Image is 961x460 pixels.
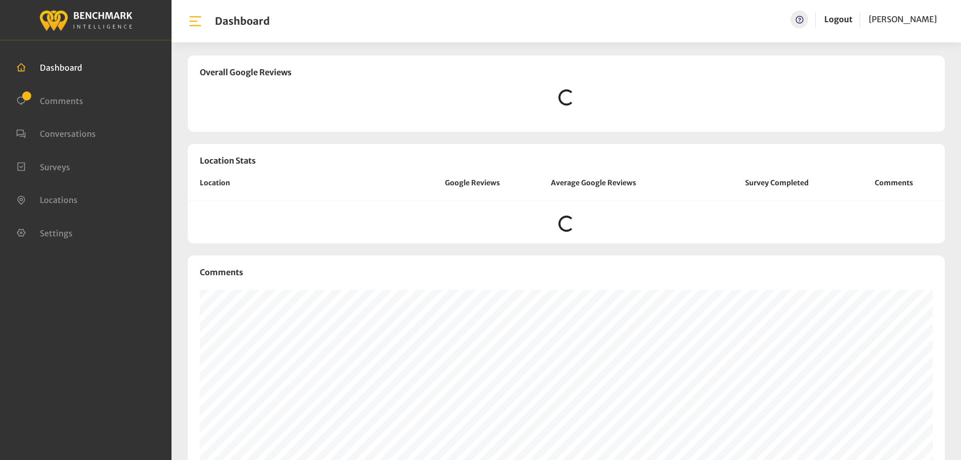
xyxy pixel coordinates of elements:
img: benchmark [39,8,133,32]
a: Dashboard [16,62,82,72]
th: Average Google Reviews [539,178,710,201]
span: Dashboard [40,63,82,73]
a: Logout [824,14,853,24]
th: Survey Completed [711,178,843,201]
img: bar [188,14,203,29]
h1: Dashboard [215,15,270,27]
a: Conversations [16,128,96,138]
a: Locations [16,194,78,204]
a: Comments [16,95,83,105]
span: Conversations [40,129,96,139]
th: Google Reviews [406,178,539,201]
span: Surveys [40,162,70,172]
h3: Location Stats [188,144,945,178]
a: [PERSON_NAME] [869,11,937,28]
span: Locations [40,195,78,205]
th: Comments [843,178,945,201]
span: Comments [40,95,83,106]
h3: Comments [200,268,933,277]
span: [PERSON_NAME] [869,14,937,24]
a: Logout [824,11,853,28]
a: Surveys [16,161,70,171]
a: Settings [16,227,73,237]
span: Settings [40,228,73,238]
h3: Overall Google Reviews [200,68,933,77]
th: Location [188,178,406,201]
